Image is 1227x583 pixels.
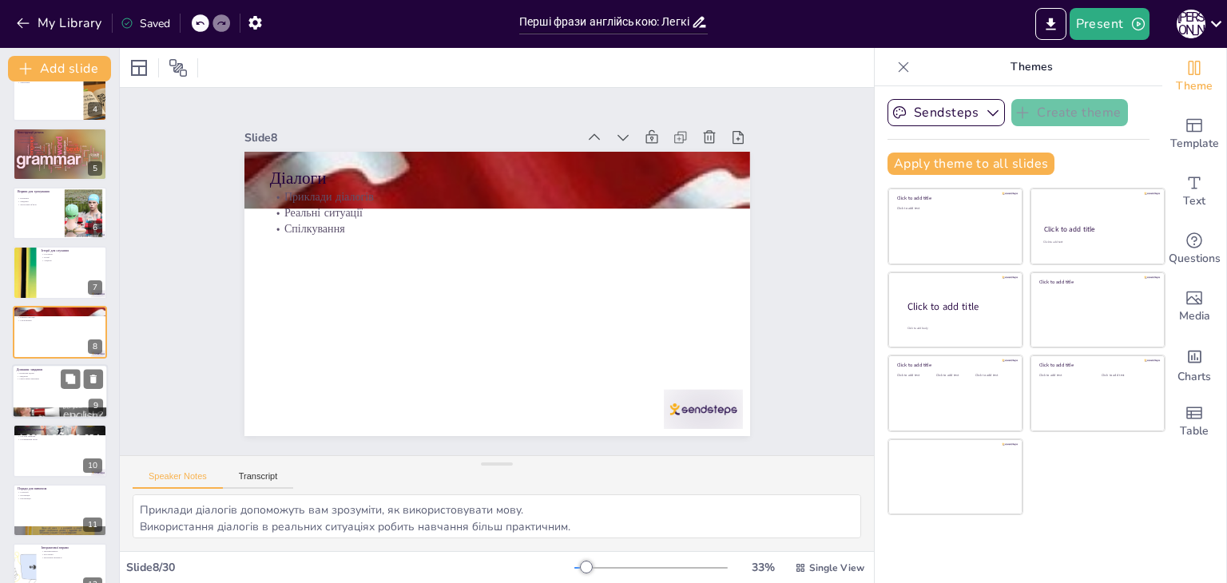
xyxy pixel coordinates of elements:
div: 4 [88,102,102,117]
p: Відео для слухання [18,427,102,432]
p: Засвоєння матеріалу [41,556,102,559]
p: Історії [41,256,102,260]
div: 8 [13,306,107,359]
div: Click to add text [936,374,972,378]
p: Інтерактивність [41,550,102,553]
p: Вправи для тренування [18,189,60,194]
div: Click to add title [907,299,1010,313]
button: Add slide [8,56,111,81]
div: Click to add title [897,195,1011,201]
div: 11 [83,518,102,532]
p: Запитальні речення [18,141,102,144]
div: Layout [126,55,152,81]
button: Transcript [223,471,294,489]
p: Слухання [41,253,102,256]
p: Історії для слухання [41,249,102,254]
p: Залучення [41,553,102,557]
p: Словниковий запас [18,437,102,440]
button: Create theme [1011,99,1128,126]
p: Конструкції речень [18,130,102,135]
button: Duplicate Slide [61,369,80,388]
p: Приклади діалогів [333,86,735,327]
p: Практика [18,197,60,200]
p: Акценти [41,259,102,262]
div: 10 [83,458,102,473]
span: Template [1170,135,1219,153]
p: Слухові навички [18,434,102,438]
div: 9 [12,364,108,418]
div: Add ready made slides [1162,105,1226,163]
p: Організація [18,497,102,500]
p: Реальні ситуації [18,315,102,319]
div: Add text boxes [1162,163,1226,220]
div: Slide 8 [341,22,637,202]
div: Click to add text [975,374,1011,378]
div: 8 [88,339,102,354]
p: Приклади діалогів [18,312,102,315]
div: 4 [13,68,107,121]
p: Домашнє завдання [17,367,103,372]
div: 7 [88,280,102,295]
p: Діалоги [341,66,747,314]
button: Present [1070,8,1150,40]
p: Просте речення [18,137,102,141]
p: Відео [18,431,102,434]
div: 33 % [744,560,782,575]
div: Click to add title [1039,279,1154,285]
p: Поради для вивчення [18,486,102,491]
div: Click to add title [1039,362,1154,368]
p: Реальні ситуації [325,100,727,341]
div: Saved [121,16,170,31]
span: Questions [1169,250,1221,268]
button: А [PERSON_NAME] [1177,8,1205,40]
span: Single View [809,561,864,574]
p: Діалоги [18,308,102,313]
button: Delete Slide [84,369,103,388]
div: Slide 8 / 30 [126,560,574,575]
span: Media [1179,307,1210,325]
p: Інтерактивні вправи [41,545,102,550]
div: 11 [13,484,107,537]
div: Click to add text [897,374,933,378]
div: Click to add body [907,326,1008,330]
p: Спілкування [317,113,719,355]
p: Структура речень [18,134,102,137]
div: Add charts and graphs [1162,335,1226,393]
div: Change the overall theme [1162,48,1226,105]
p: Спілкування [18,319,102,322]
span: Table [1180,422,1209,440]
p: Мотивація [18,494,102,497]
p: Самостійне навчання [17,378,103,381]
p: Themes [916,48,1146,86]
div: Click to add text [1043,240,1150,244]
div: Click to add title [1044,224,1150,234]
span: Text [1183,192,1205,210]
button: Speaker Notes [133,471,223,489]
p: Завдання [17,375,103,378]
input: Insert title [519,10,691,34]
div: 7 [13,246,107,299]
span: Theme [1176,77,1213,95]
div: 10 [13,424,107,477]
textarea: Приклади діалогів допоможуть вам зрозуміти, як використовувати мову. Використання діалогів в реал... [133,494,861,538]
p: Завдання [18,200,60,203]
div: 6 [13,187,107,240]
p: Практика вдома [17,371,103,375]
div: Get real-time input from your audience [1162,220,1226,278]
button: Apply theme to all slides [887,153,1054,175]
div: Click to add text [1039,374,1090,378]
button: My Library [12,10,109,36]
div: А [PERSON_NAME] [1177,10,1205,38]
div: 9 [89,399,103,414]
span: Position [169,58,188,77]
p: Запитання [18,81,79,84]
div: 5 [13,128,107,180]
div: 6 [88,220,102,235]
span: Charts [1177,368,1211,386]
div: Click to add text [897,207,1011,211]
div: Add a table [1162,393,1226,450]
button: Sendsteps [887,99,1005,126]
div: 5 [88,161,102,176]
button: Export to PowerPoint [1035,8,1066,40]
p: Стратегії [18,490,102,494]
